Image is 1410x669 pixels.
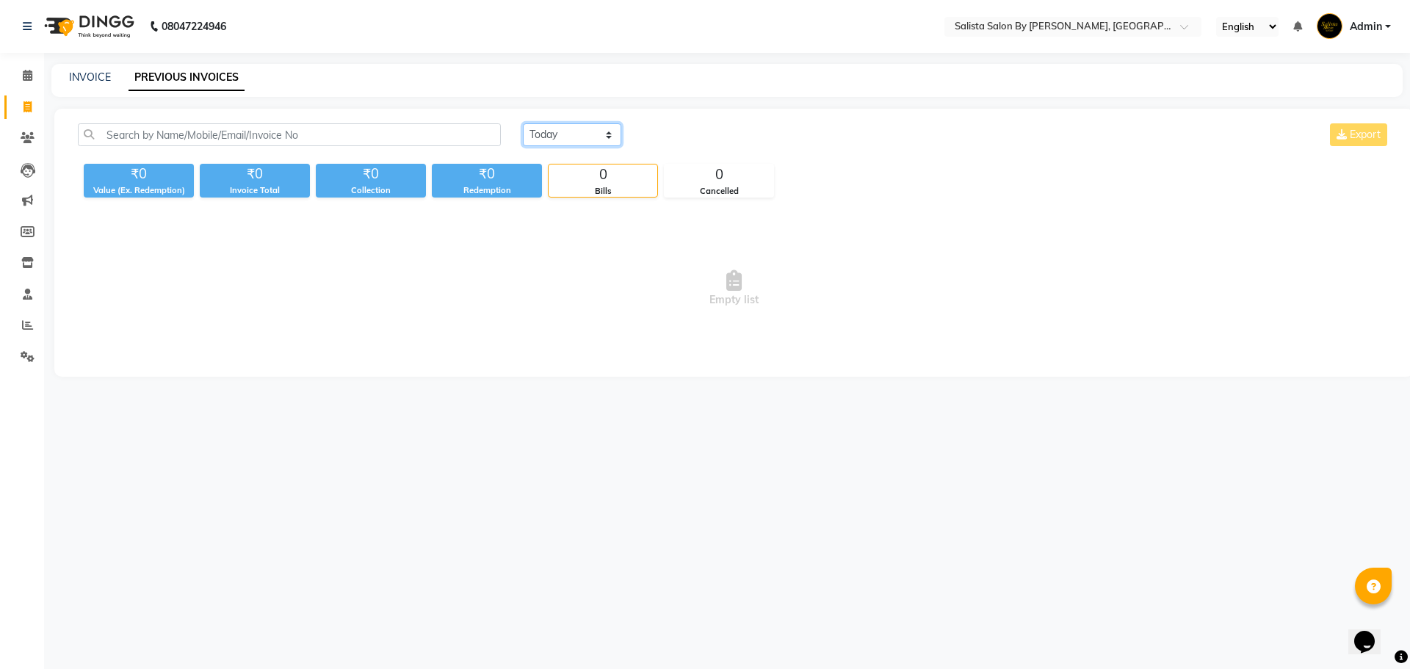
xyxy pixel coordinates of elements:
div: Invoice Total [200,184,310,197]
img: logo [37,6,138,47]
div: Cancelled [665,185,773,198]
div: Bills [549,185,657,198]
div: Redemption [432,184,542,197]
a: PREVIOUS INVOICES [129,65,245,91]
img: Admin [1317,13,1342,39]
div: ₹0 [432,164,542,184]
span: Empty list [78,215,1390,362]
div: ₹0 [200,164,310,184]
div: Value (Ex. Redemption) [84,184,194,197]
div: 0 [549,164,657,185]
div: 0 [665,164,773,185]
span: Admin [1350,19,1382,35]
div: ₹0 [316,164,426,184]
div: ₹0 [84,164,194,184]
input: Search by Name/Mobile/Email/Invoice No [78,123,501,146]
b: 08047224946 [162,6,226,47]
a: INVOICE [69,70,111,84]
iframe: chat widget [1348,610,1395,654]
div: Collection [316,184,426,197]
